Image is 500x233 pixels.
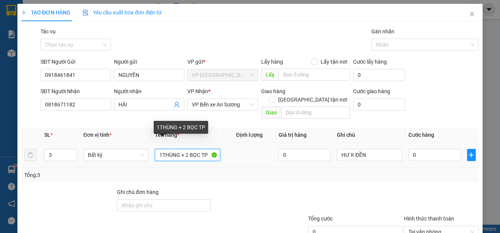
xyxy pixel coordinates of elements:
[88,149,144,161] span: Bất kỳ
[353,99,405,111] input: Cước giao hàng
[408,132,434,138] span: Cước hàng
[337,149,402,161] input: Ghi Chú
[281,106,350,119] input: Dọc đường
[404,216,454,222] label: Hình thức thanh toán
[236,132,263,138] span: Định lượng
[24,171,193,179] div: Tổng: 3
[2,55,46,59] span: In ngày:
[261,69,279,81] span: Lấy
[60,34,93,38] span: Hotline: 19001152
[40,87,111,95] div: SĐT Người Nhận
[467,149,476,161] button: plus
[40,58,111,66] div: SĐT Người Gửi
[261,88,285,94] span: Giao hàng
[187,88,208,94] span: VP Nhận
[83,10,89,16] img: icon
[261,106,281,119] span: Giao
[155,149,220,161] input: VD: Bàn, Ghế
[60,12,102,22] span: Bến xe [GEOGRAPHIC_DATA]
[3,5,36,38] img: logo
[275,95,350,104] span: [GEOGRAPHIC_DATA] tận nơi
[467,152,475,158] span: plus
[469,11,475,17] span: close
[279,69,350,81] input: Dọc đường
[117,189,159,195] label: Ghi chú đơn hàng
[308,216,333,222] span: Tổng cước
[334,128,405,142] th: Ghi chú
[38,48,79,54] span: VPTB1210250001
[192,99,253,110] span: VP Bến xe An Sương
[353,69,405,81] input: Cước lấy hàng
[353,59,387,65] label: Cước lấy hàng
[60,4,104,11] strong: ĐỒNG PHƯỚC
[461,4,483,25] button: Close
[371,28,394,34] label: Gán nhãn
[20,41,93,47] span: -----------------------------------------
[187,58,258,66] div: VP gửi
[114,58,184,66] div: Người gửi
[117,199,211,211] input: Ghi chú đơn hàng
[60,23,104,32] span: 01 Võ Văn Truyện, KP.1, Phường 2
[192,69,253,81] span: VP Tân Biên
[83,132,112,138] span: Đơn vị tính
[2,49,79,53] span: [PERSON_NAME]:
[21,10,26,15] span: plus
[40,28,56,34] label: Tác vụ
[261,59,283,65] span: Lấy hàng
[279,132,307,138] span: Giá trị hàng
[114,87,184,95] div: Người nhận
[318,58,350,66] span: Lấy tận nơi
[21,9,70,16] span: TẠO ĐƠN HÀNG
[353,88,390,94] label: Cước giao hàng
[24,149,36,161] button: delete
[174,102,180,108] span: user-add
[279,149,331,161] input: 0
[83,9,162,16] span: Yêu cầu xuất hóa đơn điện tử
[17,55,46,59] span: 05:29:48 [DATE]
[44,132,50,138] span: SL
[154,121,208,134] div: 1THÙNG + 2 BỌC TP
